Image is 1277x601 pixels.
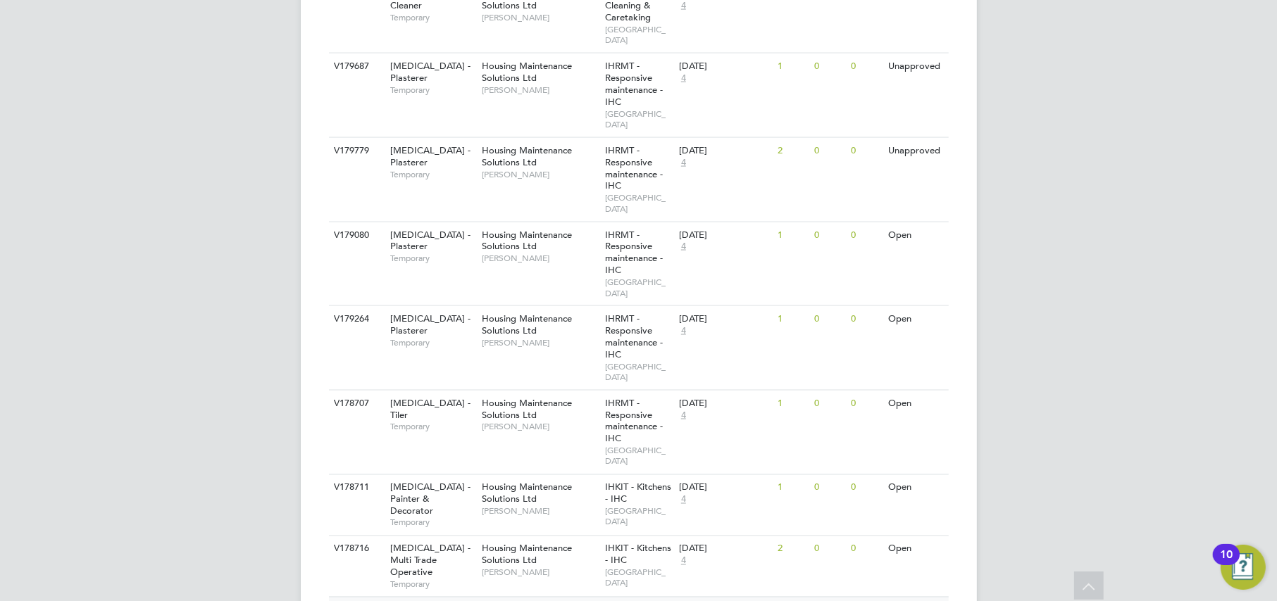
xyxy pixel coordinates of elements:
span: Temporary [390,337,475,348]
div: 0 [848,306,885,332]
div: V178707 [331,391,380,417]
div: [DATE] [679,543,771,555]
span: Housing Maintenance Solutions Ltd [482,229,572,253]
span: [PERSON_NAME] [482,567,598,578]
div: 1 [774,391,811,417]
span: [MEDICAL_DATA] - Multi Trade Operative [390,543,471,578]
span: [GEOGRAPHIC_DATA] [605,192,672,214]
span: [PERSON_NAME] [482,506,598,517]
span: Housing Maintenance Solutions Ltd [482,144,572,168]
span: [GEOGRAPHIC_DATA] [605,361,672,383]
div: [DATE] [679,398,771,410]
span: 4 [679,494,688,506]
div: 10 [1220,555,1233,573]
div: Open [885,306,946,332]
span: 4 [679,241,688,253]
span: 4 [679,325,688,337]
div: [DATE] [679,145,771,157]
span: [MEDICAL_DATA] - Plasterer [390,229,471,253]
span: [MEDICAL_DATA] - Plasterer [390,144,471,168]
span: IHKIT - Kitchens - IHC [605,543,671,567]
div: Open [885,536,946,562]
div: 2 [774,138,811,164]
div: 1 [774,475,811,501]
span: [MEDICAL_DATA] - Plasterer [390,312,471,336]
div: 1 [774,222,811,248]
span: [PERSON_NAME] [482,84,598,96]
span: [PERSON_NAME] [482,253,598,264]
span: IHRMT - Responsive maintenance - IHC [605,60,663,108]
div: Unapproved [885,53,946,80]
span: Temporary [390,12,475,23]
span: Temporary [390,422,475,433]
div: 0 [811,475,847,501]
span: [PERSON_NAME] [482,337,598,348]
div: [DATE] [679,313,771,325]
span: Housing Maintenance Solutions Ltd [482,312,572,336]
span: [MEDICAL_DATA] - Plasterer [390,60,471,84]
div: Unapproved [885,138,946,164]
div: 0 [848,391,885,417]
span: [MEDICAL_DATA] - Painter & Decorator [390,481,471,517]
div: 0 [848,53,885,80]
div: [DATE] [679,482,771,494]
span: 4 [679,72,688,84]
span: Housing Maintenance Solutions Ltd [482,60,572,84]
span: [GEOGRAPHIC_DATA] [605,108,672,130]
div: 0 [811,306,847,332]
span: [GEOGRAPHIC_DATA] [605,567,672,589]
span: [PERSON_NAME] [482,12,598,23]
div: Open [885,391,946,417]
span: 4 [679,157,688,169]
div: 1 [774,53,811,80]
span: [GEOGRAPHIC_DATA] [605,445,672,467]
span: Temporary [390,253,475,264]
span: IHRMT - Responsive maintenance - IHC [605,229,663,277]
button: Open Resource Center, 10 new notifications [1221,545,1266,590]
span: [PERSON_NAME] [482,169,598,180]
span: IHKIT - Kitchens - IHC [605,481,671,505]
div: V179264 [331,306,380,332]
span: 4 [679,555,688,567]
div: V179687 [331,53,380,80]
span: [GEOGRAPHIC_DATA] [605,24,672,46]
span: [MEDICAL_DATA] - Tiler [390,397,471,421]
div: V178711 [331,475,380,501]
div: 0 [848,536,885,562]
div: 0 [811,391,847,417]
span: 4 [679,410,688,422]
span: IHRMT - Responsive maintenance - IHC [605,312,663,360]
span: Housing Maintenance Solutions Ltd [482,543,572,567]
span: Housing Maintenance Solutions Ltd [482,397,572,421]
div: Open [885,222,946,248]
div: 2 [774,536,811,562]
span: IHRMT - Responsive maintenance - IHC [605,144,663,192]
span: [PERSON_NAME] [482,422,598,433]
div: [DATE] [679,61,771,72]
span: Housing Maintenance Solutions Ltd [482,481,572,505]
span: [GEOGRAPHIC_DATA] [605,506,672,528]
span: IHRMT - Responsive maintenance - IHC [605,397,663,445]
div: 0 [811,138,847,164]
div: [DATE] [679,229,771,241]
div: 0 [811,536,847,562]
span: Temporary [390,579,475,590]
div: Open [885,475,946,501]
span: Temporary [390,84,475,96]
span: Temporary [390,169,475,180]
span: [GEOGRAPHIC_DATA] [605,277,672,298]
div: 0 [848,138,885,164]
span: Temporary [390,517,475,529]
div: 0 [848,222,885,248]
div: V178716 [331,536,380,562]
div: 0 [848,475,885,501]
div: V179779 [331,138,380,164]
div: 0 [811,222,847,248]
div: 1 [774,306,811,332]
div: 0 [811,53,847,80]
div: V179080 [331,222,380,248]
